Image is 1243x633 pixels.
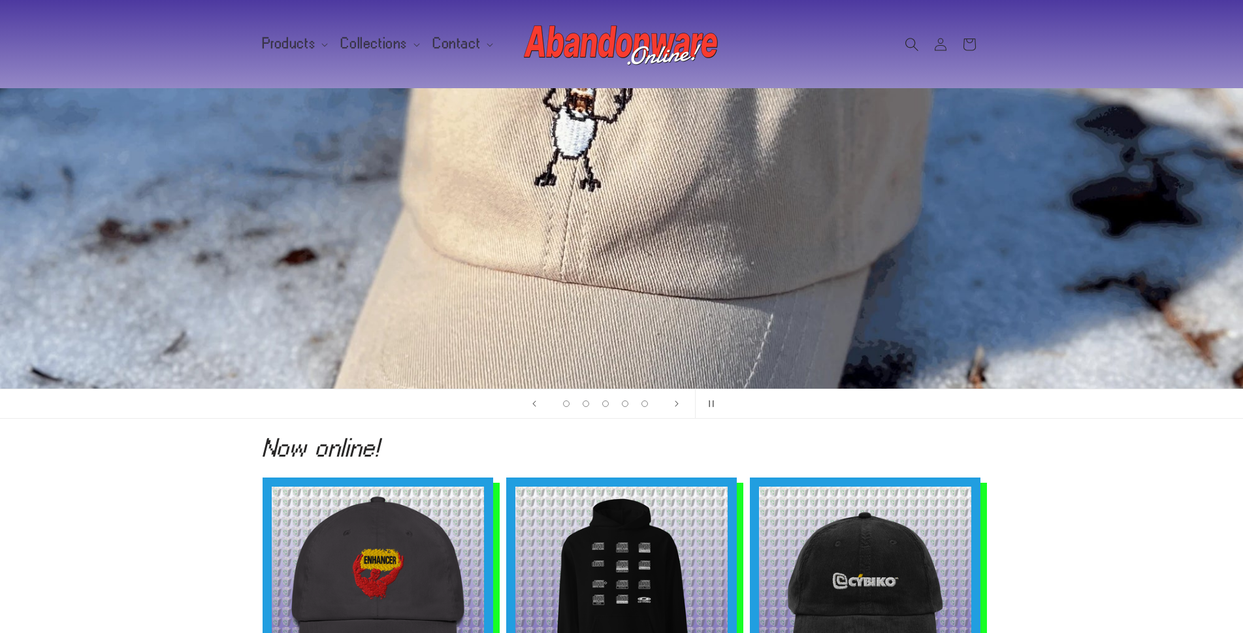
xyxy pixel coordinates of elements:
[524,18,720,71] img: Abandonware
[695,389,724,418] button: Pause slideshow
[341,38,408,50] span: Collections
[635,394,654,414] button: Load slide 5 of 5
[519,13,724,75] a: Abandonware
[615,394,635,414] button: Load slide 4 of 5
[333,30,425,57] summary: Collections
[425,30,498,57] summary: Contact
[897,30,926,59] summary: Search
[255,30,334,57] summary: Products
[263,38,316,50] span: Products
[557,394,576,414] button: Load slide 1 of 5
[662,389,691,418] button: Next slide
[576,394,596,414] button: Load slide 2 of 5
[433,38,481,50] span: Contact
[520,389,549,418] button: Previous slide
[263,437,981,458] h2: Now online!
[596,394,615,414] button: Load slide 3 of 5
